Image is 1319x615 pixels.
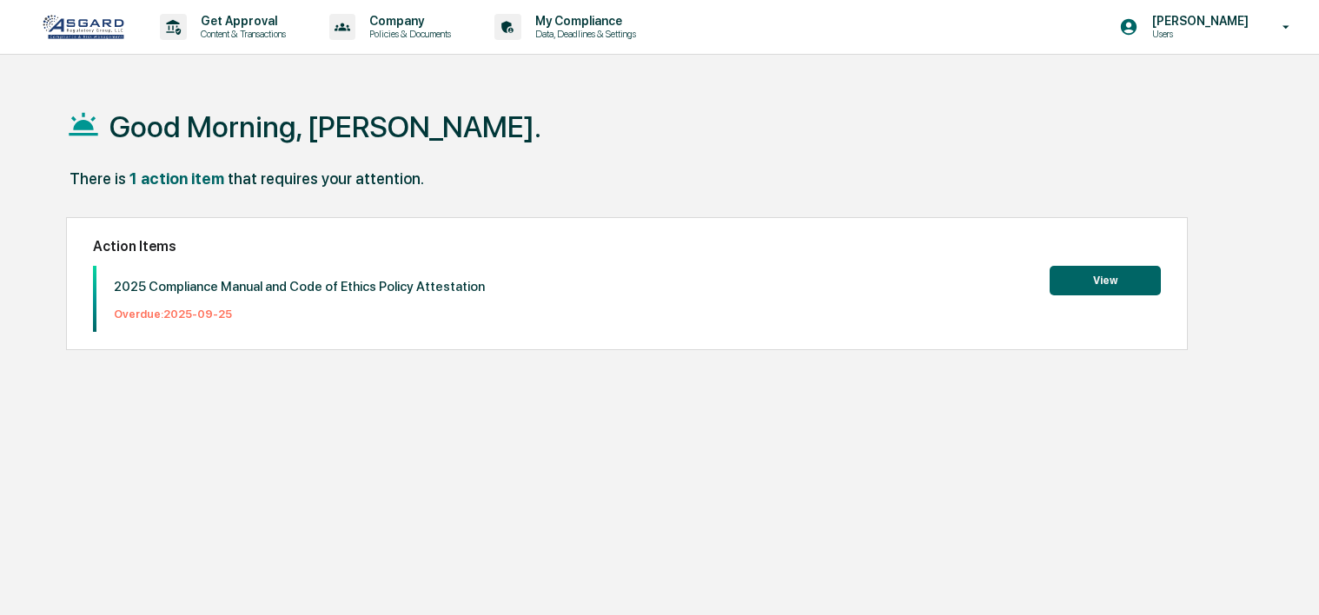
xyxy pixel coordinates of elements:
p: Users [1138,28,1257,40]
p: [PERSON_NAME] [1138,14,1257,28]
p: Company [355,14,460,28]
p: Content & Transactions [187,28,295,40]
img: logo [42,14,125,40]
div: There is [70,169,126,188]
p: Overdue: 2025-09-25 [114,307,485,321]
div: that requires your attention. [228,169,424,188]
p: Get Approval [187,14,295,28]
p: Policies & Documents [355,28,460,40]
h2: Action Items [93,238,1162,255]
p: Data, Deadlines & Settings [521,28,645,40]
button: View [1050,266,1161,295]
p: My Compliance [521,14,645,28]
h1: Good Morning, [PERSON_NAME]. [109,109,541,144]
a: View [1050,271,1161,288]
div: 1 action item [129,169,224,188]
p: 2025 Compliance Manual and Code of Ethics Policy Attestation [114,279,485,294]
